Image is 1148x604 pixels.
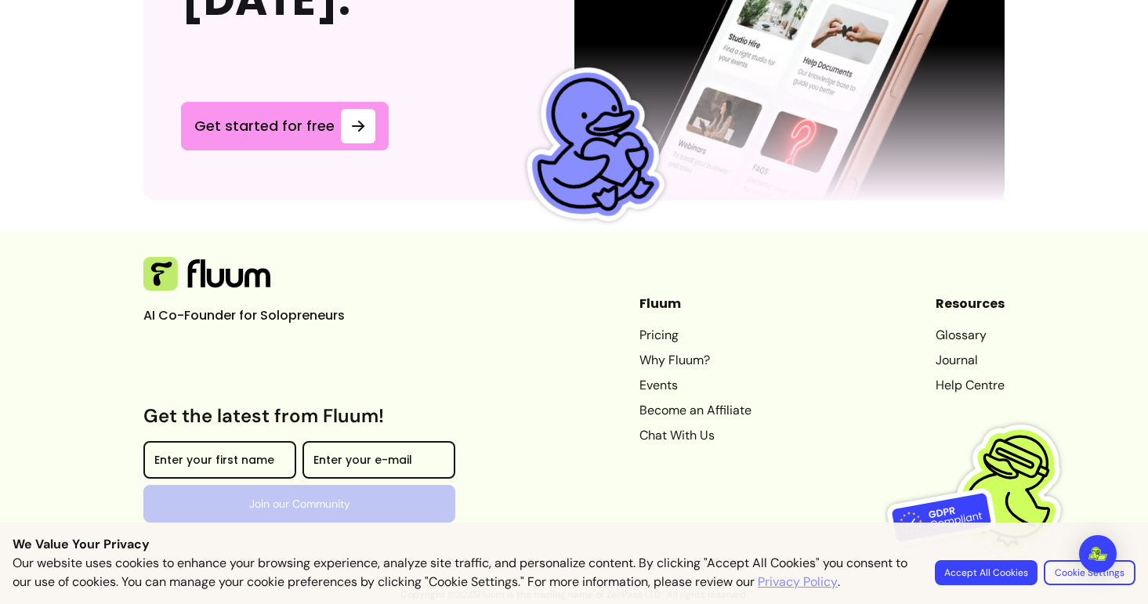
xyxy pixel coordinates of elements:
p: Our website uses cookies to enhance your browsing experience, analyze site traffic, and personali... [13,554,916,591]
h3: Get the latest from Fluum! [143,403,455,429]
header: Resources [936,295,1005,313]
input: Enter your first name [154,455,285,471]
img: Fluum Logo [143,257,270,291]
span: Get started for free [194,115,335,137]
a: Privacy Policy [758,573,838,591]
header: Fluum [639,295,751,313]
input: Enter your e-mail [313,455,444,471]
button: Accept All Cookies [935,560,1038,585]
a: Events [639,376,751,395]
a: Chat With Us [639,426,751,445]
a: Pricing [639,326,751,345]
a: Get started for free [181,102,389,150]
p: We Value Your Privacy [13,535,1135,554]
img: Fluum is GDPR compliant [887,392,1083,588]
button: Cookie Settings [1044,560,1135,585]
a: Help Centre [936,376,1005,395]
div: Open Intercom Messenger [1079,535,1117,573]
a: Become an Affiliate [639,401,751,420]
a: Glossary [936,326,1005,345]
a: Journal [936,351,1005,370]
p: AI Co-Founder for Solopreneurs [143,306,378,325]
img: Fluum Duck sticker [498,53,683,238]
a: Why Fluum? [639,351,751,370]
